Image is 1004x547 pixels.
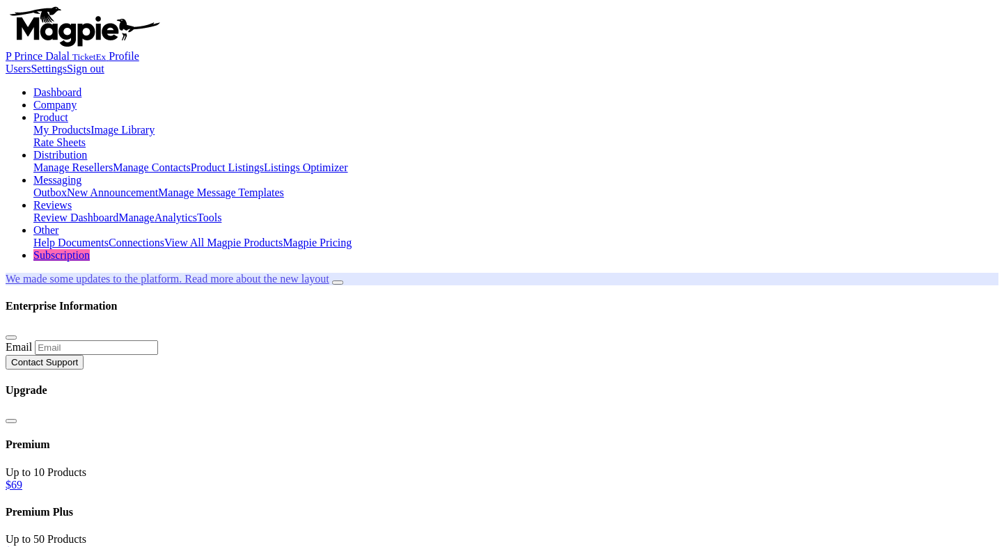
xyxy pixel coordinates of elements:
h4: Upgrade [6,384,998,397]
a: Image Library [91,124,155,136]
span: Prince Dalal [14,50,70,62]
a: $69 [6,479,22,491]
img: logo-ab69f6fb50320c5b225c76a69d11143b.png [6,6,162,47]
a: Company [33,99,77,111]
a: Manage Resellers [33,161,113,173]
a: Review Dashboard [33,212,118,223]
a: Distribution [33,149,87,161]
div: Up to 50 Products [6,533,998,546]
span: P [6,50,11,62]
a: Outbox [33,187,67,198]
a: Magpie Pricing [283,237,352,248]
button: Close [6,335,17,340]
a: Settings [31,63,67,74]
button: Close announcement [332,280,343,285]
a: Tools [197,212,221,223]
a: Connections [109,237,164,248]
a: P Prince Dalal TicketEx [6,50,109,62]
a: Other [33,224,58,236]
button: Close [6,419,17,423]
button: Contact Support [6,355,84,370]
h4: Enterprise Information [6,300,998,312]
a: Rate Sheets [33,136,86,148]
a: Messaging [33,174,81,186]
h4: Premium Plus [6,506,998,518]
a: Dashboard [33,86,81,98]
a: Reviews [33,199,72,211]
a: We made some updates to the platform. Read more about the new layout [6,273,329,285]
a: Product [33,111,68,123]
a: Manage [118,212,155,223]
a: Manage Contacts [113,161,191,173]
a: View All Magpie Products [164,237,283,248]
a: Analytics [155,212,197,223]
input: Email [35,340,158,355]
div: Up to 10 Products [6,466,998,479]
a: Product Listings [191,161,264,173]
small: TicketEx [72,51,106,62]
a: Manage Message Templates [158,187,284,198]
a: Listings Optimizer [264,161,347,173]
a: Sign out [67,63,104,74]
a: Subscription [33,249,90,261]
label: Email [6,341,32,353]
a: My Products [33,124,91,136]
a: New Announcement [67,187,158,198]
h4: Premium [6,438,998,451]
a: Users [6,63,31,74]
a: Profile [109,50,139,62]
a: Help Documents [33,237,109,248]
